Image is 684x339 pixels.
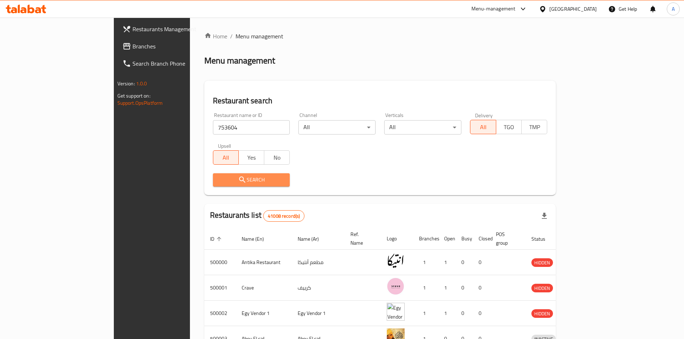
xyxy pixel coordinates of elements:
img: Antika Restaurant [387,252,405,270]
a: Branches [117,38,228,55]
td: 1 [413,301,438,326]
span: Restaurants Management [132,25,222,33]
th: Logo [381,228,413,250]
td: 0 [456,301,473,326]
span: Menu management [236,32,283,41]
td: 1 [438,250,456,275]
span: Version: [117,79,135,88]
td: 1 [413,250,438,275]
span: All [216,152,236,163]
button: TMP [521,120,547,134]
td: Antika Restaurant [236,250,292,275]
a: Search Branch Phone [117,55,228,72]
span: Branches [132,42,222,51]
li: / [230,32,233,41]
span: TGO [499,122,519,132]
td: كرييف [292,275,345,301]
button: All [470,120,496,134]
button: Search [213,173,290,187]
span: Search [219,175,284,184]
label: Upsell [218,143,231,148]
div: [GEOGRAPHIC_DATA] [549,5,597,13]
span: 41008 record(s) [264,213,304,220]
td: 1 [438,301,456,326]
td: 0 [473,250,490,275]
span: HIDDEN [531,259,553,267]
input: Search for restaurant name or ID.. [213,120,290,135]
h2: Menu management [204,55,275,66]
div: Total records count [263,210,304,222]
span: A [672,5,675,13]
td: Egy Vendor 1 [236,301,292,326]
nav: breadcrumb [204,32,556,41]
td: Crave [236,275,292,301]
img: Crave [387,277,405,295]
span: No [267,152,287,163]
td: 0 [456,250,473,275]
h2: Restaurant search [213,95,548,106]
label: Delivery [475,113,493,118]
span: Name (Ar) [298,235,328,243]
td: مطعم أنتيكا [292,250,345,275]
div: All [384,120,461,135]
button: No [264,150,290,165]
h2: Restaurants list [210,210,305,222]
span: POS group [496,230,517,247]
td: Egy Vendor 1 [292,301,345,326]
div: All [298,120,376,135]
th: Open [438,228,456,250]
span: HIDDEN [531,310,553,318]
a: Restaurants Management [117,20,228,38]
span: Status [531,235,555,243]
span: ID [210,235,224,243]
a: Support.OpsPlatform [117,98,163,108]
td: 0 [473,301,490,326]
span: Name (En) [242,235,273,243]
th: Closed [473,228,490,250]
img: Egy Vendor 1 [387,303,405,321]
span: Search Branch Phone [132,59,222,68]
div: Menu-management [471,5,516,13]
div: Export file [536,207,553,225]
span: All [473,122,493,132]
button: TGO [496,120,522,134]
span: Yes [242,152,261,163]
div: HIDDEN [531,309,553,318]
span: 1.0.0 [136,79,147,88]
td: 0 [456,275,473,301]
span: Get support on: [117,91,150,100]
td: 0 [473,275,490,301]
button: All [213,150,239,165]
button: Yes [238,150,264,165]
th: Branches [413,228,438,250]
span: TMP [525,122,544,132]
td: 1 [438,275,456,301]
span: HIDDEN [531,284,553,292]
th: Busy [456,228,473,250]
span: Ref. Name [350,230,372,247]
td: 1 [413,275,438,301]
